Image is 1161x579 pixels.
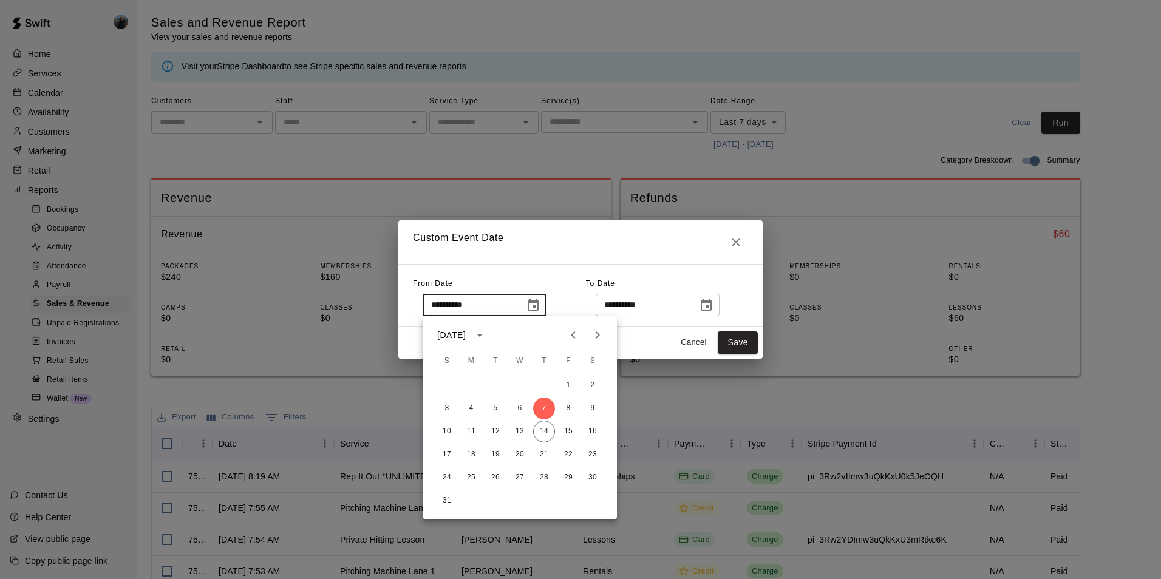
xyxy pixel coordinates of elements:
button: 3 [436,398,458,419]
button: 7 [533,398,555,419]
span: Thursday [533,349,555,373]
button: 19 [485,444,506,466]
button: 15 [557,421,579,442]
button: 31 [436,490,458,512]
button: Next month [585,323,610,347]
button: 12 [485,421,506,442]
button: 13 [509,421,531,442]
button: 8 [557,398,579,419]
button: 30 [582,467,604,489]
button: 29 [557,467,579,489]
button: 26 [485,467,506,489]
button: 27 [509,467,531,489]
span: Sunday [436,349,458,373]
button: Close [724,230,748,254]
button: Save [718,331,758,354]
button: calendar view is open, switch to year view [469,325,490,345]
button: 21 [533,444,555,466]
button: 9 [582,398,604,419]
button: Previous month [561,323,585,347]
button: 24 [436,467,458,489]
button: 10 [436,421,458,442]
span: Friday [557,349,579,373]
button: 25 [460,467,482,489]
span: Monday [460,349,482,373]
button: 18 [460,444,482,466]
button: 23 [582,444,604,466]
button: 14 [533,421,555,442]
button: Choose date, selected date is Aug 14, 2025 [694,293,718,317]
button: 20 [509,444,531,466]
span: From Date [413,279,453,288]
span: Saturday [582,349,604,373]
button: Cancel [674,333,713,352]
span: Tuesday [485,349,506,373]
button: 6 [509,398,531,419]
button: 4 [460,398,482,419]
button: 2 [582,374,604,396]
div: [DATE] [437,329,466,342]
button: 28 [533,467,555,489]
button: 11 [460,421,482,442]
button: 16 [582,421,604,442]
button: 5 [485,398,506,419]
button: Choose date, selected date is Aug 7, 2025 [521,293,545,317]
h2: Custom Event Date [398,220,763,264]
button: 22 [557,444,579,466]
button: 1 [557,374,579,396]
span: To Date [586,279,615,288]
span: Wednesday [509,349,531,373]
button: 17 [436,444,458,466]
